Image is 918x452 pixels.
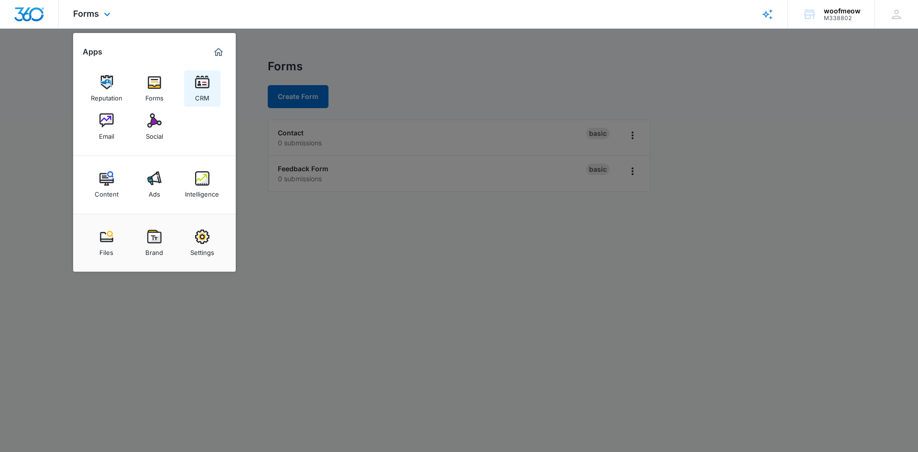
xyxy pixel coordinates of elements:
[88,70,125,107] a: Reputation
[145,244,163,256] div: Brand
[83,47,102,56] h2: Apps
[190,244,214,256] div: Settings
[184,166,220,203] a: Intelligence
[95,186,119,198] div: Content
[195,89,209,102] div: CRM
[88,109,125,145] a: Email
[99,244,113,256] div: Files
[136,109,173,145] a: Social
[88,166,125,203] a: Content
[185,186,219,198] div: Intelligence
[99,128,114,140] div: Email
[145,89,164,102] div: Forms
[136,70,173,107] a: Forms
[136,225,173,261] a: Brand
[824,7,861,15] div: account name
[184,70,220,107] a: CRM
[211,44,226,60] a: Marketing 360® Dashboard
[824,15,861,22] div: account id
[88,225,125,261] a: Files
[149,186,160,198] div: Ads
[146,128,163,140] div: Social
[184,225,220,261] a: Settings
[73,9,99,19] span: Forms
[136,166,173,203] a: Ads
[91,89,122,102] div: Reputation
